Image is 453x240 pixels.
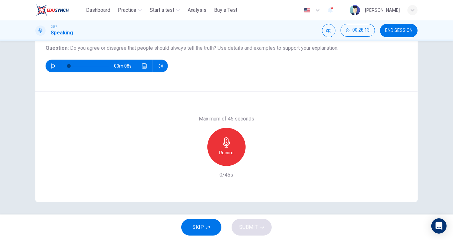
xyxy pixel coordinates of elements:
button: 00:28:13 [341,24,375,37]
img: ELTC logo [35,4,69,17]
div: Mute [322,24,335,37]
h6: Maximum of 45 seconds [199,115,254,123]
span: Practice [118,6,136,14]
span: END SESSION [385,28,413,33]
button: SKIP [181,219,221,236]
button: Click to see the audio transcription [140,60,150,72]
span: Analysis [188,6,207,14]
img: en [303,8,311,13]
span: Do you agree or disagree that people should always tell the truth? [70,45,216,51]
div: Open Intercom Messenger [431,218,447,234]
button: Record [207,128,246,166]
span: Buy a Test [214,6,238,14]
span: Dashboard [86,6,110,14]
h6: Record [219,149,234,156]
span: Start a test [150,6,174,14]
h1: Speaking [51,29,73,37]
button: Practice [115,4,145,16]
span: Use details and examples to support your explanation. [218,45,338,51]
img: Profile picture [350,5,360,15]
h6: Question : [46,44,407,52]
span: SKIP [192,223,204,232]
button: Buy a Test [212,4,240,16]
a: ELTC logo [35,4,83,17]
span: CEFR [51,25,57,29]
button: Analysis [185,4,209,16]
span: 00m 08s [114,60,137,72]
div: Hide [341,24,375,37]
div: [PERSON_NAME] [365,6,400,14]
h6: 0/45s [220,171,234,179]
button: Start a test [147,4,183,16]
button: END SESSION [380,24,418,37]
button: Dashboard [83,4,113,16]
span: 00:28:13 [352,28,370,33]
